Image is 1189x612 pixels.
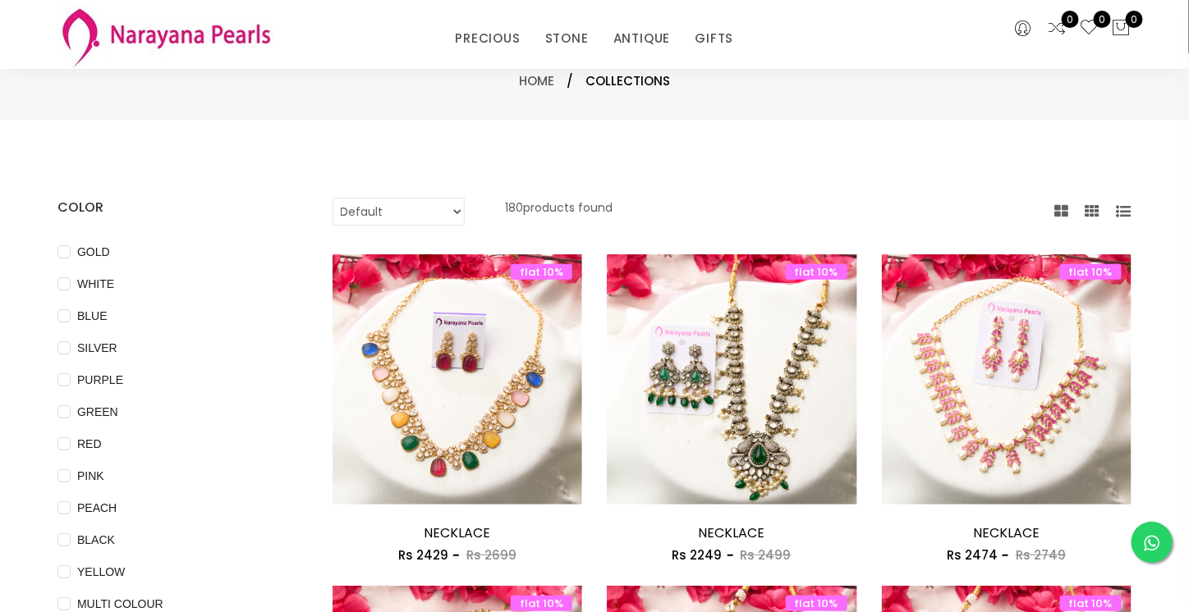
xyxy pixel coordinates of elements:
[519,72,554,89] a: Home
[545,26,589,51] a: STONE
[786,264,847,280] span: flat 10%
[71,371,130,389] span: PURPLE
[1080,18,1099,39] a: 0
[741,546,792,564] span: Rs 2499
[71,243,117,261] span: GOLD
[1048,18,1067,39] a: 0
[1126,11,1143,28] span: 0
[511,264,572,280] span: flat 10%
[71,467,111,485] span: PINK
[424,523,490,542] a: NECKLACE
[455,26,520,51] a: PRECIOUS
[585,71,670,91] span: Collections
[613,26,671,51] a: ANTIQUE
[71,563,131,581] span: YELLOW
[466,546,516,564] span: Rs 2699
[786,596,847,611] span: flat 10%
[1060,596,1122,611] span: flat 10%
[71,499,123,517] span: PEACH
[506,198,613,226] p: 180 products found
[699,523,765,542] a: NECKLACE
[71,307,114,325] span: BLUE
[695,26,734,51] a: GIFTS
[673,546,723,564] span: Rs 2249
[1112,18,1132,39] button: 0
[71,275,121,293] span: WHITE
[71,531,122,549] span: BLACK
[1016,546,1066,564] span: Rs 2749
[71,403,125,421] span: GREEN
[567,71,573,91] span: /
[57,198,283,217] h4: COLOR
[1060,264,1122,280] span: flat 10%
[398,546,448,564] span: Rs 2429
[1094,11,1111,28] span: 0
[71,435,108,453] span: RED
[1062,11,1079,28] span: 0
[71,339,124,357] span: SILVER
[947,546,998,564] span: Rs 2474
[973,523,1040,542] a: NECKLACE
[511,596,572,611] span: flat 10%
